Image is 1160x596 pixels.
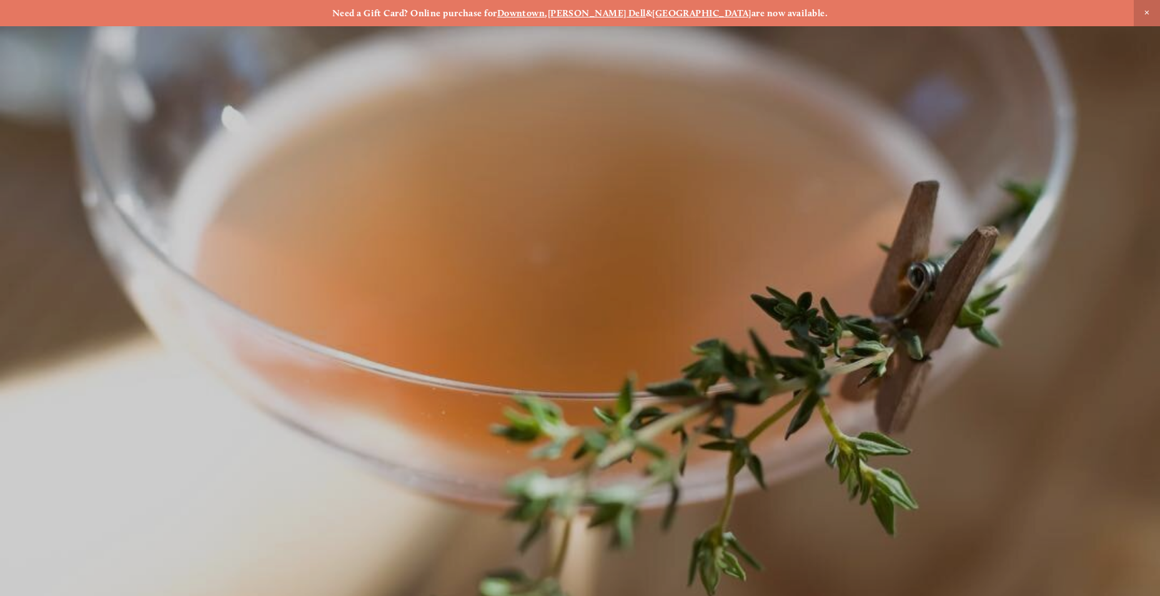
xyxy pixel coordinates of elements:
[646,7,652,19] strong: &
[548,7,646,19] a: [PERSON_NAME] Dell
[497,7,545,19] a: Downtown
[652,7,751,19] a: [GEOGRAPHIC_DATA]
[545,7,547,19] strong: ,
[751,7,828,19] strong: are now available.
[332,7,497,19] strong: Need a Gift Card? Online purchase for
